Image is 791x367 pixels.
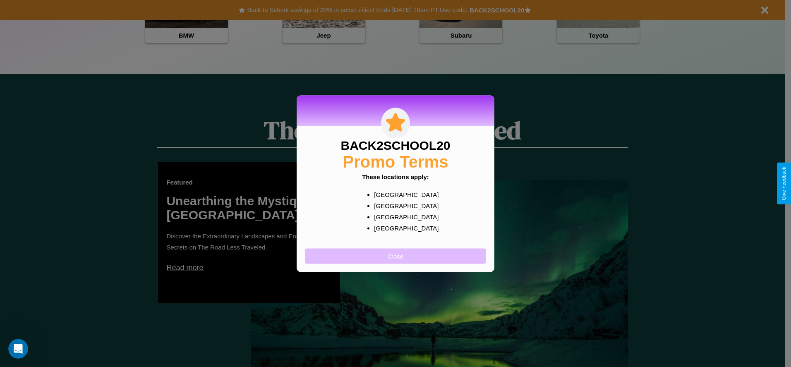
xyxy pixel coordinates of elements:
p: [GEOGRAPHIC_DATA] [374,222,433,233]
b: These locations apply: [362,173,429,180]
button: Close [305,248,486,264]
h2: Promo Terms [343,152,448,171]
div: Give Feedback [781,167,787,200]
iframe: Intercom live chat [8,339,28,359]
p: [GEOGRAPHIC_DATA] [374,189,433,200]
p: [GEOGRAPHIC_DATA] [374,211,433,222]
h3: BACK2SCHOOL20 [340,138,450,152]
p: [GEOGRAPHIC_DATA] [374,200,433,211]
